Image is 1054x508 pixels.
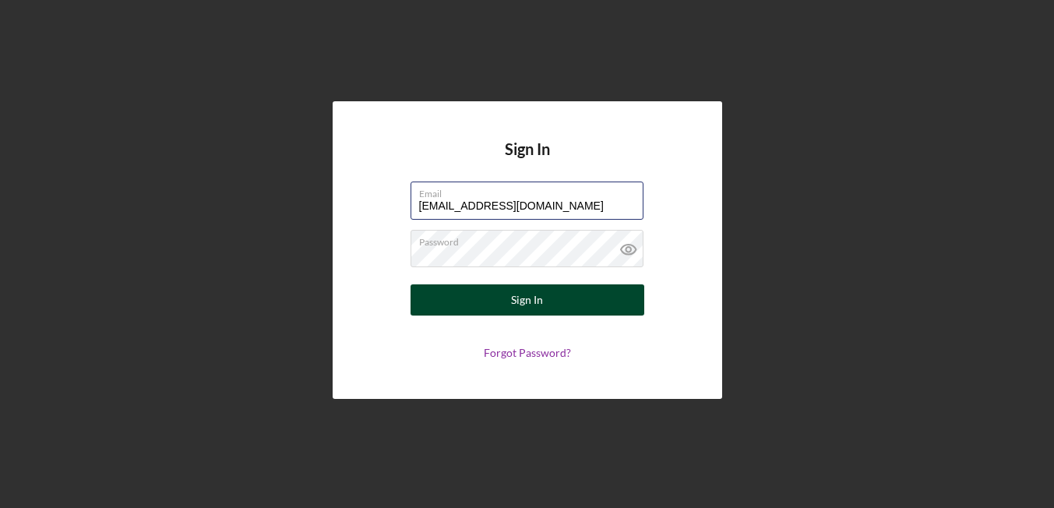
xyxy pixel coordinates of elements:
[511,284,543,316] div: Sign In
[419,182,643,199] label: Email
[419,231,643,248] label: Password
[505,140,550,182] h4: Sign In
[411,284,644,316] button: Sign In
[484,346,571,359] a: Forgot Password?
